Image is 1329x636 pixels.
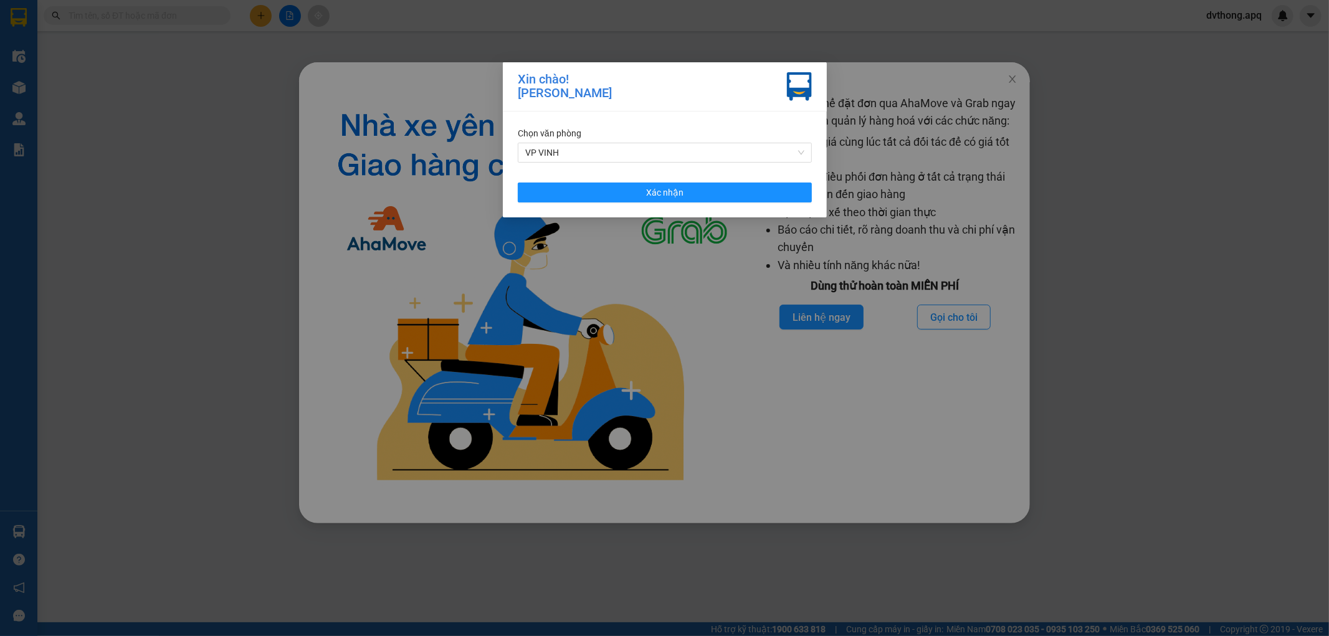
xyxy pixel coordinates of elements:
[787,72,812,101] img: vxr-icon
[646,186,684,199] span: Xác nhận
[525,143,804,162] span: VP VINH
[518,126,812,140] div: Chọn văn phòng
[518,72,612,101] div: Xin chào! [PERSON_NAME]
[518,183,812,202] button: Xác nhận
